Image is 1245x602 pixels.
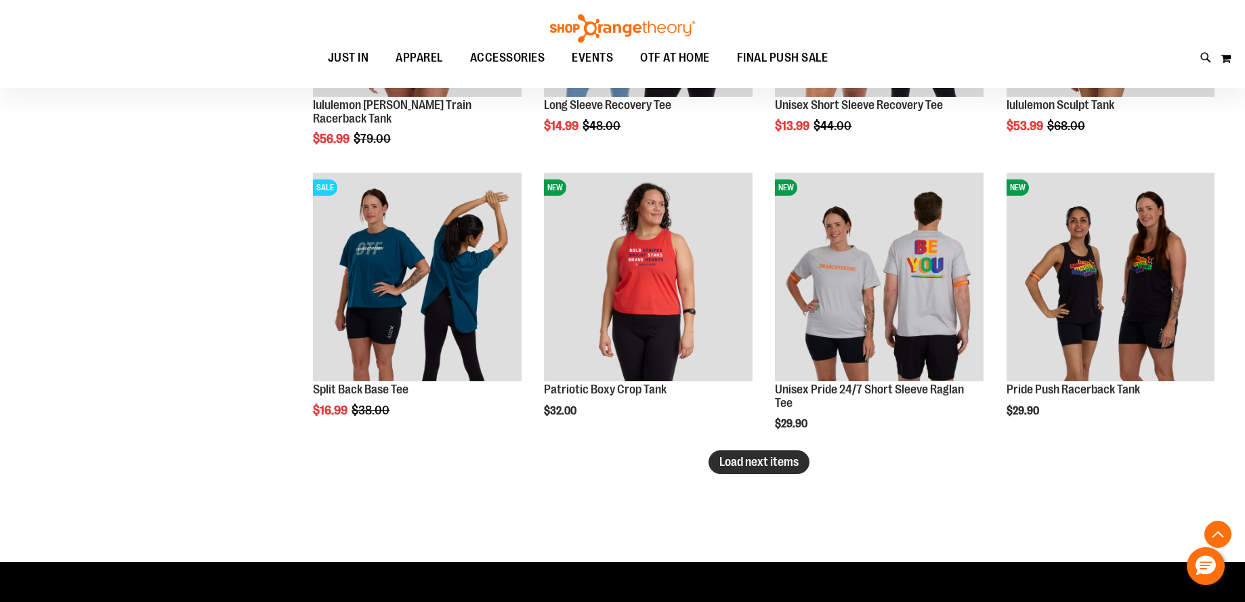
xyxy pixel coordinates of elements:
[313,173,521,383] a: Split Back Base TeeSALE
[775,173,983,383] a: Unisex Pride 24/7 Short Sleeve Raglan TeeNEW
[775,383,964,410] a: Unisex Pride 24/7 Short Sleeve Raglan Tee
[1007,173,1215,383] a: Pride Push Racerback TankNEW
[572,43,613,73] span: EVENTS
[470,43,545,73] span: ACCESSORIES
[537,166,759,451] div: product
[1000,166,1221,451] div: product
[558,43,627,74] a: EVENTS
[313,383,408,396] a: Split Back Base Tee
[313,132,352,146] span: $56.99
[544,173,752,381] img: Patriotic Boxy Crop Tank
[775,179,797,196] span: NEW
[775,173,983,381] img: Unisex Pride 24/7 Short Sleeve Raglan Tee
[544,383,667,396] a: Patriotic Boxy Crop Tank
[627,43,723,74] a: OTF AT HOME
[1007,405,1041,417] span: $29.90
[775,98,943,112] a: Unisex Short Sleeve Recovery Tee
[1007,179,1029,196] span: NEW
[314,43,383,74] a: JUST IN
[313,179,337,196] span: SALE
[457,43,559,74] a: ACCESSORIES
[328,43,369,73] span: JUST IN
[583,119,622,133] span: $48.00
[775,418,809,430] span: $29.90
[719,455,799,469] span: Load next items
[737,43,828,73] span: FINAL PUSH SALE
[313,98,471,125] a: lululemon [PERSON_NAME] Train Racerback Tank
[1007,98,1114,112] a: lululemon Sculpt Tank
[709,450,809,474] button: Load next items
[306,166,528,451] div: product
[640,43,710,73] span: OTF AT HOME
[354,132,393,146] span: $79.00
[723,43,842,74] a: FINAL PUSH SALE
[1187,547,1225,585] button: Hello, have a question? Let’s chat.
[352,404,392,417] span: $38.00
[768,166,990,465] div: product
[1007,383,1140,396] a: Pride Push Racerback Tank
[544,119,581,133] span: $14.99
[313,404,350,417] span: $16.99
[775,119,811,133] span: $13.99
[1047,119,1087,133] span: $68.00
[544,405,578,417] span: $32.00
[814,119,853,133] span: $44.00
[382,43,457,73] a: APPAREL
[548,14,697,43] img: Shop Orangetheory
[396,43,443,73] span: APPAREL
[544,173,752,383] a: Patriotic Boxy Crop TankNEW
[544,179,566,196] span: NEW
[1204,521,1231,548] button: Back To Top
[313,173,521,381] img: Split Back Base Tee
[1007,173,1215,381] img: Pride Push Racerback Tank
[1007,119,1045,133] span: $53.99
[544,98,671,112] a: Long Sleeve Recovery Tee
